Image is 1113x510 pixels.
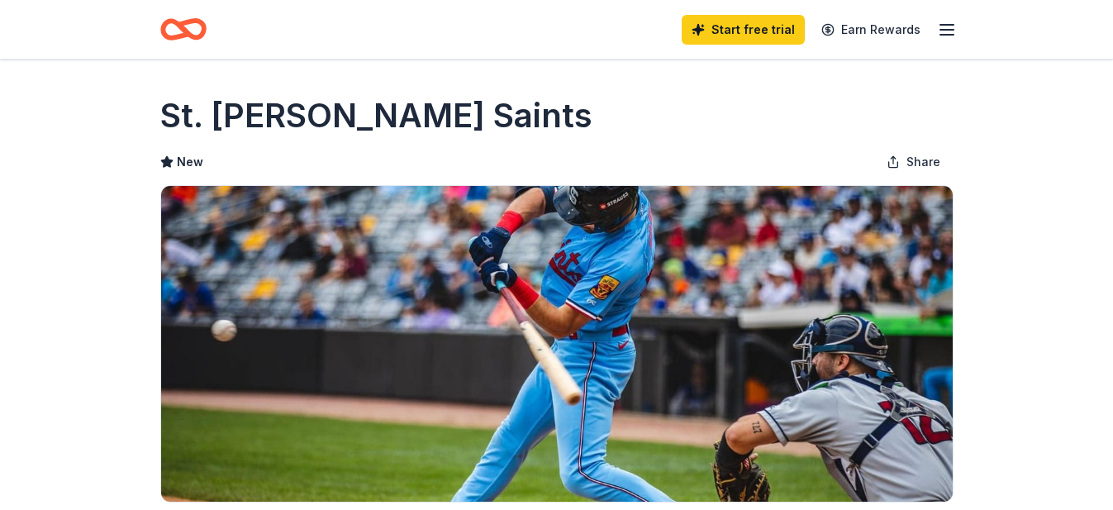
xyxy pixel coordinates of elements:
button: Share [873,145,954,179]
h1: St. [PERSON_NAME] Saints [160,93,592,139]
img: Image for St. Paul Saints [161,186,953,502]
a: Home [160,10,207,49]
a: Start free trial [682,15,805,45]
span: Share [906,152,940,172]
a: Earn Rewards [811,15,930,45]
span: New [177,152,203,172]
